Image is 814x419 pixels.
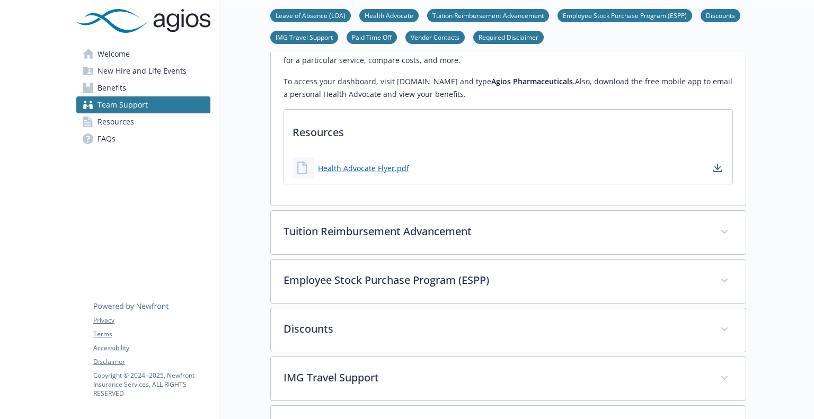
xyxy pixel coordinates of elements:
[76,46,210,63] a: Welcome
[76,79,210,96] a: Benefits
[473,32,544,42] a: Required Disclaimer
[558,10,692,20] a: Employee Stock Purchase Program (ESPP)
[271,260,746,303] div: Employee Stock Purchase Program (ESPP)
[284,321,707,337] p: Discounts
[98,113,134,130] span: Resources
[98,130,116,147] span: FAQs
[270,32,338,42] a: IMG Travel Support
[347,32,397,42] a: Paid Time Off
[76,113,210,130] a: Resources
[93,357,210,367] a: Disclaimer
[93,316,210,325] a: Privacy
[76,63,210,79] a: New Hire and Life Events
[284,272,707,288] p: Employee Stock Purchase Program (ESPP)
[98,79,126,96] span: Benefits
[711,162,724,174] a: download document
[98,46,130,63] span: Welcome
[284,224,707,239] p: Tuition Reimbursement Advancement
[491,76,575,86] strong: Agios Pharmaceuticals.
[284,110,732,149] p: Resources
[405,32,465,42] a: Vendor Contacts
[271,357,746,400] div: IMG Travel Support
[98,96,148,113] span: Team Support
[427,10,549,20] a: Tuition Reimbursement Advancement
[76,130,210,147] a: FAQs
[701,10,740,20] a: Discounts
[98,63,187,79] span: New Hire and Life Events
[76,96,210,113] a: Team Support
[271,308,746,352] div: Discounts
[93,343,210,353] a: Accessibility
[284,370,707,386] p: IMG Travel Support
[93,329,210,339] a: Terms
[284,75,733,101] p: To access your dashboard, visit [DOMAIN_NAME] and type Also, download the free mobile app to emai...
[93,371,210,398] p: Copyright © 2024 - 2025 , Newfront Insurance Services, ALL RIGHTS RESERVED
[271,211,746,254] div: Tuition Reimbursement Advancement
[270,10,351,20] a: Leave of Absence (LOA)
[359,10,419,20] a: Health Advocate
[318,163,409,174] a: Health Advocate Flyer.pdf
